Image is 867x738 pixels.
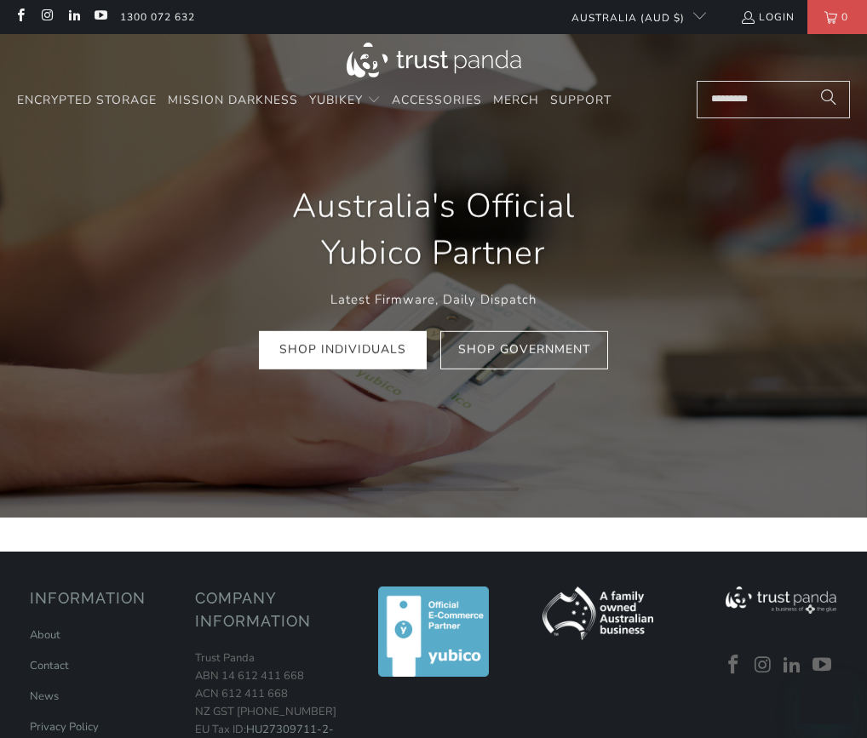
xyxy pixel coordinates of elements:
a: Trust Panda Australia on Instagram [750,655,776,677]
a: Shop Government [440,331,608,369]
a: Mission Darkness [168,81,298,121]
li: Page dot 4 [451,488,485,491]
a: Privacy Policy [30,719,99,735]
iframe: Button to launch messaging window [799,670,853,724]
a: Trust Panda Australia on LinkedIn [780,655,806,677]
a: Trust Panda Australia on LinkedIn [66,10,81,24]
a: About [30,627,60,643]
a: Login [740,8,795,26]
a: Merch [493,81,539,121]
h1: Australia's Official Yubico Partner [240,183,628,277]
p: Latest Firmware, Daily Dispatch [240,289,628,310]
a: Support [550,81,611,121]
span: YubiKey [309,92,363,108]
a: Contact [30,658,69,673]
span: Support [550,92,611,108]
li: Page dot 5 [485,488,519,491]
button: Search [807,81,850,118]
summary: YubiKey [309,81,381,121]
span: Accessories [392,92,482,108]
span: Mission Darkness [168,92,298,108]
img: Trust Panda Australia [347,43,521,77]
a: Trust Panda Australia on Facebook [13,10,27,24]
nav: Translation missing: en.navigation.header.main_nav [17,81,611,121]
span: Merch [493,92,539,108]
a: 1300 072 632 [120,8,195,26]
li: Page dot 2 [382,488,416,491]
a: Trust Panda Australia on YouTube [93,10,107,24]
a: Accessories [392,81,482,121]
a: Trust Panda Australia on YouTube [810,655,835,677]
li: Page dot 1 [348,488,382,491]
a: News [30,689,59,704]
a: Trust Panda Australia on Instagram [39,10,54,24]
input: Search... [697,81,850,118]
span: Encrypted Storage [17,92,157,108]
a: Trust Panda Australia on Facebook [721,655,747,677]
a: Shop Individuals [259,331,427,369]
li: Page dot 3 [416,488,451,491]
a: Encrypted Storage [17,81,157,121]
